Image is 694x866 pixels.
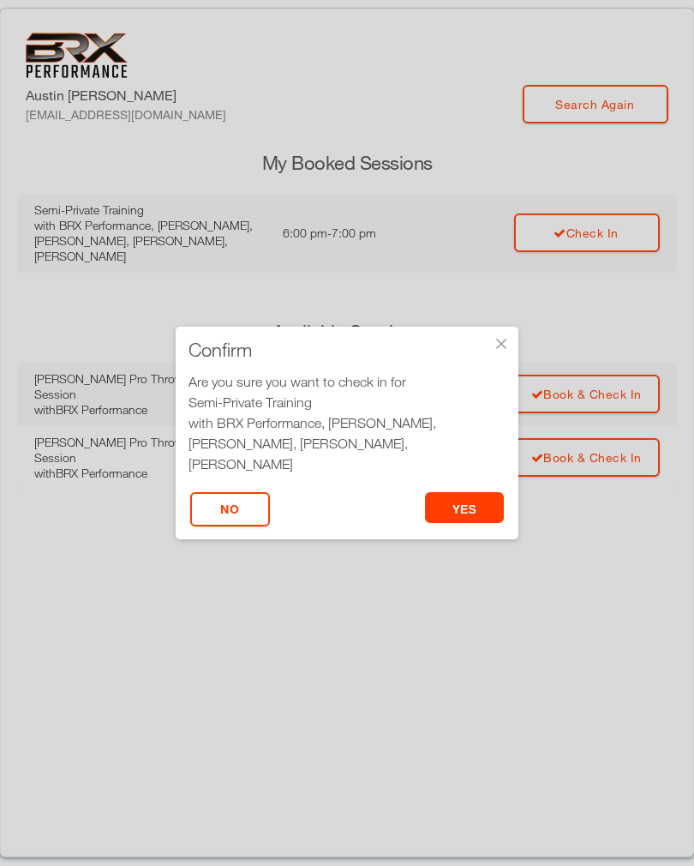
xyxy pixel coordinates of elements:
span: Confirm [188,341,252,358]
button: No [190,492,270,526]
div: with BRX Performance, [PERSON_NAME], [PERSON_NAME], [PERSON_NAME], [PERSON_NAME] [188,412,506,474]
div: Semi-Private Training [188,392,506,412]
div: × [493,335,510,352]
button: yes [425,492,505,523]
div: Are you sure you want to check in for at 6:00 pm? [188,371,506,495]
